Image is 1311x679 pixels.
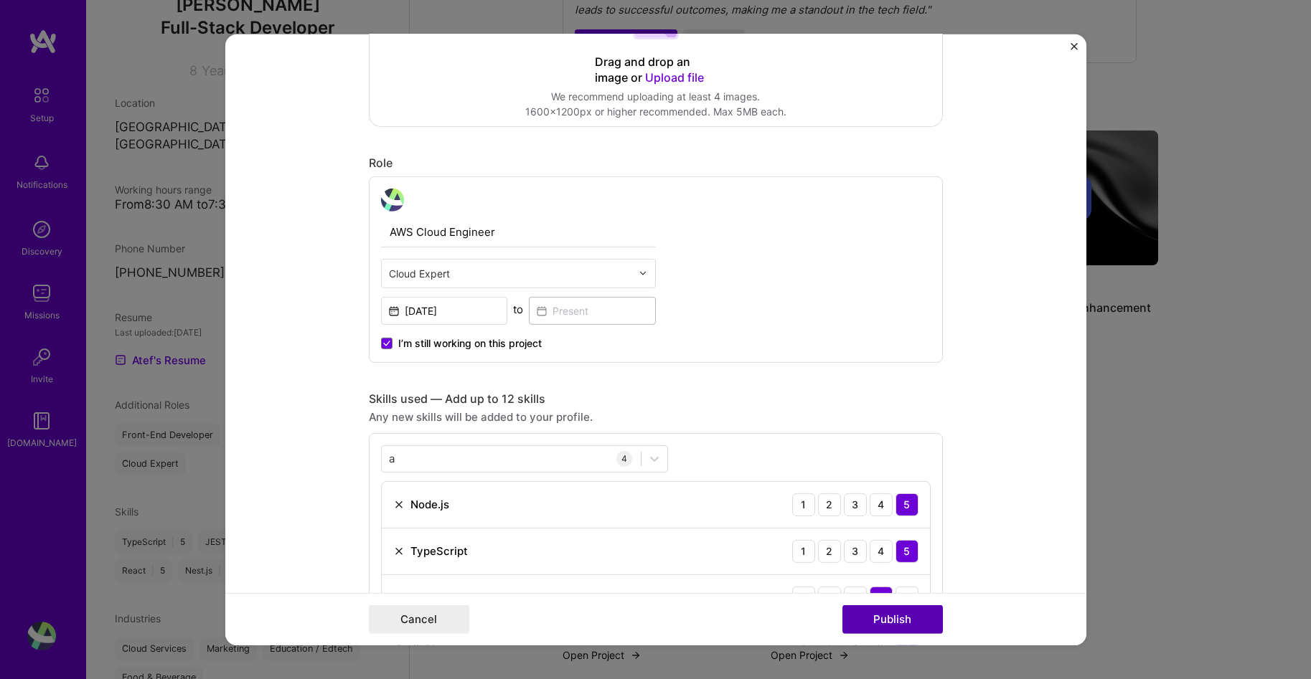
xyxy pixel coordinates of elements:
[818,539,841,562] div: 2
[513,301,523,316] div: to
[381,217,656,247] input: Role Name
[844,539,867,562] div: 3
[645,70,704,84] span: Upload file
[525,104,786,119] div: 1600x1200px or higher recommended. Max 5MB each.
[381,188,404,211] img: avatar_development.jpg
[616,450,632,466] div: 4
[792,586,815,609] div: 1
[792,539,815,562] div: 1
[870,493,893,516] div: 4
[393,498,405,510] img: Remove
[896,586,918,609] div: 5
[818,493,841,516] div: 2
[792,493,815,516] div: 1
[393,545,405,556] img: Remove
[844,493,867,516] div: 3
[896,539,918,562] div: 5
[369,605,469,634] button: Cancel
[595,54,717,85] div: Drag and drop an image or
[369,391,943,406] div: Skills used — Add up to 12 skills
[870,539,893,562] div: 4
[896,493,918,516] div: 5
[842,605,943,634] button: Publish
[369,409,943,424] div: Any new skills will be added to your profile.
[529,296,656,324] input: Present
[818,586,841,609] div: 2
[410,590,435,605] div: AWS
[369,155,943,170] div: Role
[381,296,508,324] input: Date
[844,586,867,609] div: 3
[393,592,405,603] img: Remove
[398,336,542,350] span: I’m still working on this project
[1071,42,1078,57] button: Close
[410,543,468,559] div: TypeScript
[870,586,893,609] div: 4
[410,497,449,512] div: Node.js
[639,269,647,277] img: drop icon
[525,89,786,104] div: We recommend uploading at least 4 images.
